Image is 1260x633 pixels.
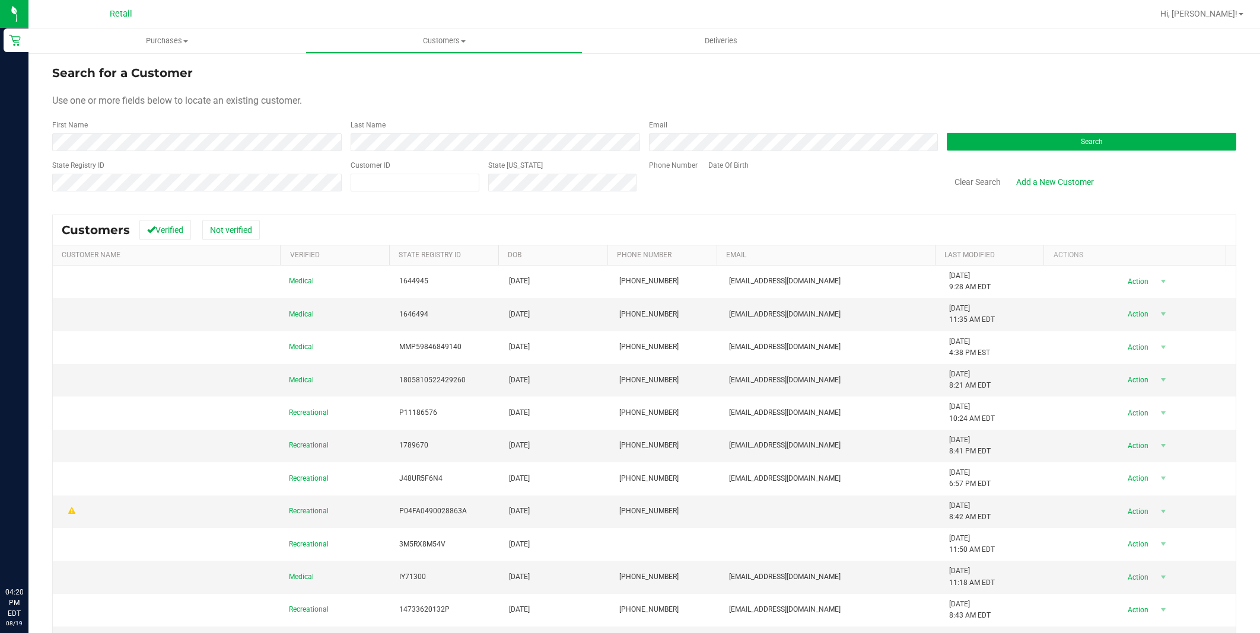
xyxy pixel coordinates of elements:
[1160,9,1237,18] span: Hi, [PERSON_NAME]!
[1081,138,1103,146] span: Search
[1117,536,1156,552] span: Action
[729,341,841,353] span: [EMAIL_ADDRESS][DOMAIN_NAME]
[949,270,991,293] span: [DATE] 9:28 AM EDT
[289,539,329,550] span: Recreational
[52,95,302,106] span: Use one or more fields below to locate an existing customer.
[729,375,841,386] span: [EMAIL_ADDRESS][DOMAIN_NAME]
[619,473,679,484] span: [PHONE_NUMBER]
[619,276,679,287] span: [PHONE_NUMBER]
[509,539,530,550] span: [DATE]
[708,160,749,171] label: Date Of Birth
[5,619,23,628] p: 08/19
[1156,536,1170,552] span: select
[351,160,390,171] label: Customer ID
[619,407,679,418] span: [PHONE_NUMBER]
[399,375,466,386] span: 1805810522429260
[62,223,130,237] span: Customers
[5,587,23,619] p: 04:20 PM EDT
[1156,602,1170,618] span: select
[619,506,679,517] span: [PHONE_NUMBER]
[289,341,314,353] span: Medical
[12,538,47,574] iframe: Resource center
[1156,273,1170,290] span: select
[949,369,991,391] span: [DATE] 8:21 AM EDT
[1117,470,1156,487] span: Action
[619,604,679,615] span: [PHONE_NUMBER]
[1008,172,1102,192] a: Add a New Customer
[488,160,543,171] label: State [US_STATE]
[399,473,443,484] span: J48UR5F6N4
[617,251,672,259] a: Phone Number
[1117,602,1156,618] span: Action
[1117,437,1156,454] span: Action
[619,341,679,353] span: [PHONE_NUMBER]
[729,571,841,583] span: [EMAIL_ADDRESS][DOMAIN_NAME]
[947,172,1008,192] button: Clear Search
[949,401,995,424] span: [DATE] 10:24 AM EDT
[619,309,679,320] span: [PHONE_NUMBER]
[289,407,329,418] span: Recreational
[1117,372,1156,388] span: Action
[949,434,991,457] span: [DATE] 8:41 PM EDT
[1117,503,1156,520] span: Action
[1156,503,1170,520] span: select
[944,251,995,259] a: Last Modified
[509,440,530,451] span: [DATE]
[949,336,990,359] span: [DATE] 4:38 PM EST
[619,440,679,451] span: [PHONE_NUMBER]
[202,220,260,240] button: Not verified
[949,303,995,325] span: [DATE] 11:35 AM EDT
[289,440,329,451] span: Recreational
[947,133,1236,151] button: Search
[509,309,530,320] span: [DATE]
[619,571,679,583] span: [PHONE_NUMBER]
[509,473,530,484] span: [DATE]
[1156,372,1170,388] span: select
[619,375,679,386] span: [PHONE_NUMBER]
[509,571,530,583] span: [DATE]
[399,604,450,615] span: 14733620132P
[729,407,841,418] span: [EMAIL_ADDRESS][DOMAIN_NAME]
[289,473,329,484] span: Recreational
[399,440,428,451] span: 1789670
[399,276,428,287] span: 1644945
[1054,251,1221,259] div: Actions
[399,571,426,583] span: IY71300
[399,539,446,550] span: 3M5RX8M54V
[399,407,437,418] span: P11186576
[1117,273,1156,290] span: Action
[399,309,428,320] span: 1646494
[306,28,583,53] a: Customers
[306,36,582,46] span: Customers
[66,506,77,517] div: Warning - Level 1
[290,251,320,259] a: Verified
[729,604,841,615] span: [EMAIL_ADDRESS][DOMAIN_NAME]
[289,375,314,386] span: Medical
[289,604,329,615] span: Recreational
[949,599,991,621] span: [DATE] 8:43 AM EDT
[949,565,995,588] span: [DATE] 11:18 AM EDT
[139,220,191,240] button: Verified
[9,34,21,46] inline-svg: Retail
[1156,405,1170,421] span: select
[110,9,132,19] span: Retail
[649,120,667,130] label: Email
[508,251,521,259] a: DOB
[949,467,991,490] span: [DATE] 6:57 PM EDT
[289,309,314,320] span: Medical
[729,473,841,484] span: [EMAIL_ADDRESS][DOMAIN_NAME]
[399,251,461,259] a: State Registry Id
[729,276,841,287] span: [EMAIL_ADDRESS][DOMAIN_NAME]
[949,533,995,555] span: [DATE] 11:50 AM EDT
[1117,339,1156,356] span: Action
[689,36,753,46] span: Deliveries
[1156,339,1170,356] span: select
[509,341,530,353] span: [DATE]
[28,36,306,46] span: Purchases
[289,571,314,583] span: Medical
[1117,405,1156,421] span: Action
[726,251,746,259] a: Email
[1156,470,1170,487] span: select
[509,276,530,287] span: [DATE]
[509,375,530,386] span: [DATE]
